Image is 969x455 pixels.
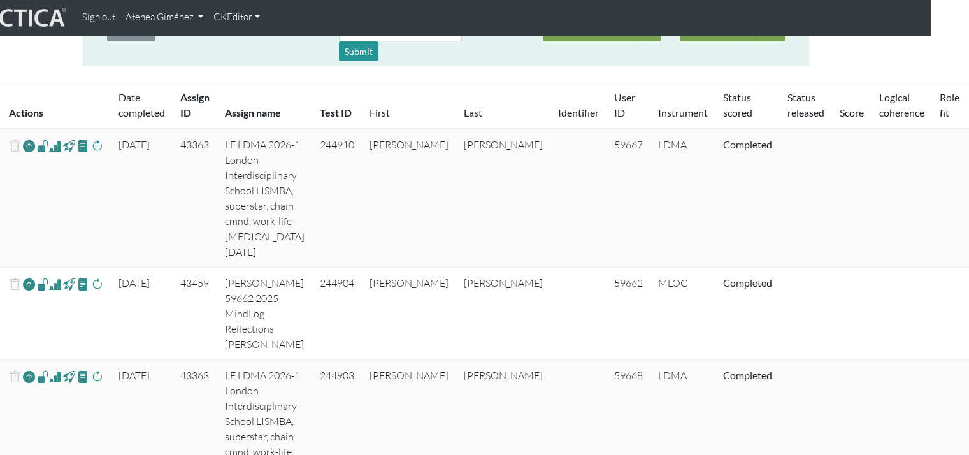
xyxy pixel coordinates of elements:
span: rescore [91,277,103,292]
td: [PERSON_NAME] 59662 2025 MindLog Reflections [PERSON_NAME] [217,268,312,360]
a: Status scored [723,91,752,119]
td: 43459 [173,268,217,360]
span: view [63,277,75,291]
span: Analyst score [49,369,61,384]
td: [DATE] [111,129,173,268]
span: delete [9,275,21,294]
span: view [37,369,49,384]
a: Reopen [23,275,35,294]
span: view [77,369,89,384]
td: MLOG [650,268,715,360]
span: view [63,369,75,384]
th: Actions [1,82,111,129]
td: 244904 [312,268,362,360]
span: rescore [91,369,103,384]
td: 43363 [173,129,217,268]
a: Status released [787,91,824,119]
td: LF LDMA 2026-1 London Interdisciplinary School LISMBA, superstar, chain cmnd, work-life [MEDICAL_... [217,129,312,268]
td: [PERSON_NAME] [456,129,550,268]
a: Completed = assessment has been completed; CS scored = assessment has been CLAS scored; LS scored... [723,277,772,289]
a: User ID [614,91,635,119]
span: view [77,277,89,291]
span: view [37,277,49,291]
a: Atenea Giménez [120,5,208,30]
a: Date completed [118,91,165,119]
td: [PERSON_NAME] [362,268,456,360]
th: Assign ID [173,82,217,129]
a: CKEditor [208,5,265,30]
a: Score [840,106,864,119]
span: delete [9,368,21,386]
div: Submit [339,41,378,61]
span: delete [9,137,21,155]
td: LDMA [650,129,715,268]
span: view [77,138,89,153]
td: [PERSON_NAME] [456,268,550,360]
a: Reopen [23,368,35,386]
td: [DATE] [111,268,173,360]
td: [PERSON_NAME] [362,129,456,268]
td: 59662 [607,268,650,360]
a: Instrument [658,106,708,119]
a: Last [464,106,482,119]
a: Sign out [77,5,120,30]
a: Identifier [558,106,599,119]
a: Completed = assessment has been completed; CS scored = assessment has been CLAS scored; LS scored... [723,369,772,381]
a: Logical coherence [879,91,924,119]
span: view [63,138,75,153]
span: Analyst score [49,277,61,292]
span: Analyst score [49,138,61,154]
td: 59667 [607,129,650,268]
a: Role fit [940,91,959,119]
th: Test ID [312,82,362,129]
th: Assign name [217,82,312,129]
span: rescore [91,138,103,154]
a: Completed = assessment has been completed; CS scored = assessment has been CLAS scored; LS scored... [723,138,772,150]
td: 244910 [312,129,362,268]
a: Reopen [23,137,35,155]
span: view [37,138,49,153]
a: First [370,106,390,119]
